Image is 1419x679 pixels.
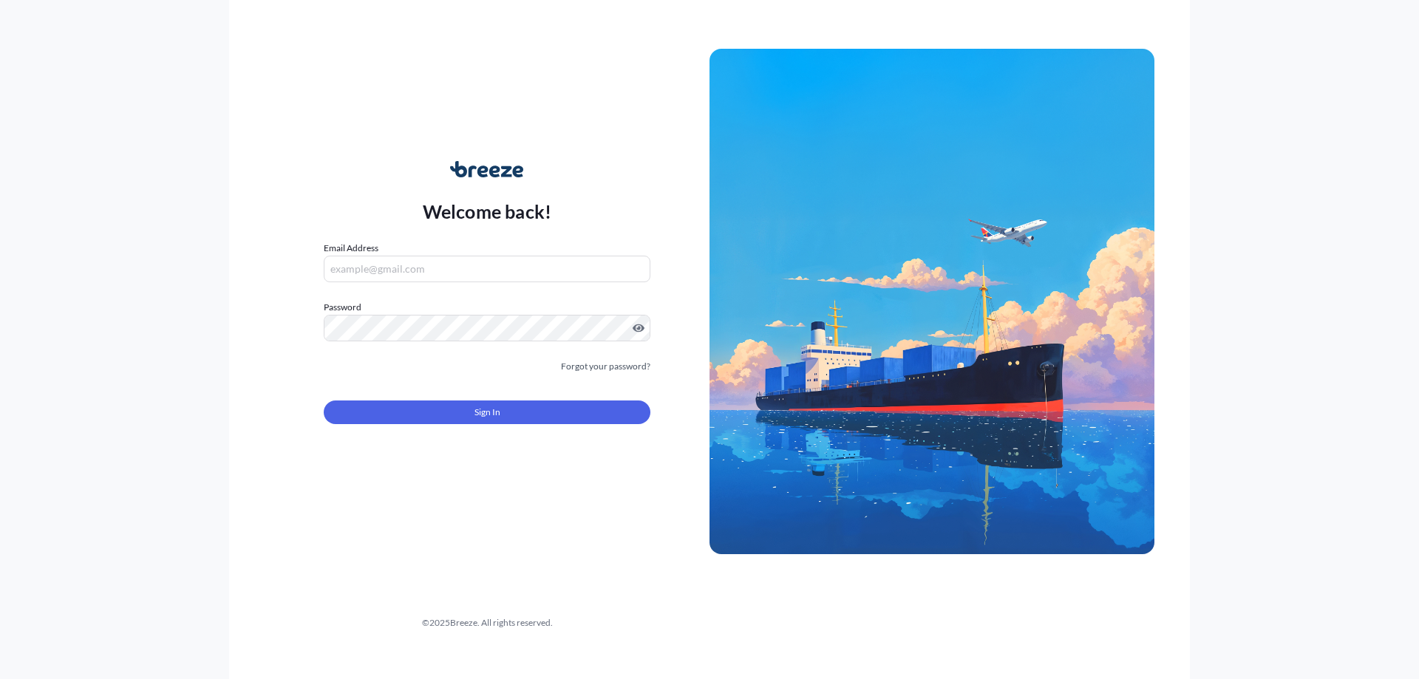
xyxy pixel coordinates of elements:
label: Password [324,300,650,315]
p: Welcome back! [423,199,552,223]
a: Forgot your password? [561,359,650,374]
span: Sign In [474,405,500,420]
label: Email Address [324,241,378,256]
img: Ship illustration [709,49,1154,554]
button: Sign In [324,400,650,424]
input: example@gmail.com [324,256,650,282]
div: © 2025 Breeze. All rights reserved. [265,615,709,630]
button: Show password [633,322,644,334]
